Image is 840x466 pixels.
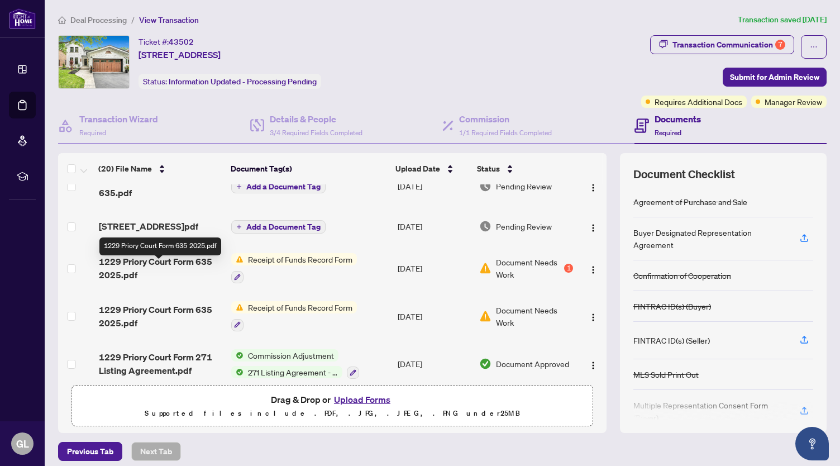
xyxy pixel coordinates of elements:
article: Transaction saved [DATE] [738,13,827,26]
span: Document Approved [496,358,569,370]
button: Logo [584,217,602,235]
td: [DATE] [393,244,475,292]
button: Add a Document Tag [231,220,326,234]
button: Logo [584,259,602,277]
span: Pending Review [496,180,552,192]
img: Logo [589,224,598,232]
div: FINTRAC ID(s) (Buyer) [633,300,711,312]
span: plus [236,224,242,230]
h4: Commission [459,112,552,126]
span: Receipt of Funds Record Form [244,301,357,313]
li: / [131,13,135,26]
td: [DATE] [393,292,475,340]
span: Document Checklist [633,167,735,182]
div: Multiple Representation Consent Form (Buyer) [633,399,786,424]
h4: Details & People [270,112,362,126]
span: Pending Review [496,220,552,232]
span: 3/4 Required Fields Completed [270,129,362,137]
span: 271 Listing Agreement - Seller Designated Representation Agreement Authority to Offer for Sale [244,366,342,378]
th: Upload Date [391,153,472,184]
img: Document Status [479,358,491,370]
button: Upload Forms [331,392,394,407]
td: [DATE] [393,164,475,208]
span: 1229 Priory Court Form 635 2025.pdf [99,303,223,330]
span: (20) File Name [98,163,152,175]
span: home [58,16,66,24]
span: 1/1 Required Fields Completed [459,129,552,137]
div: Agreement of Purchase and Sale [633,196,747,208]
img: Document Status [479,220,491,232]
img: Logo [589,361,598,370]
span: GL [16,436,29,451]
span: Manager Review [765,96,822,108]
div: FINTRAC ID(s) (Seller) [633,334,710,346]
button: Open asap [795,427,829,460]
img: logo [9,8,36,29]
button: Submit for Admin Review [723,68,827,87]
img: IMG-W12243520_1.jpg [59,36,129,88]
span: [STREET_ADDRESS]pdf [99,220,198,233]
span: Requires Additional Docs [655,96,742,108]
span: Deal Processing [70,15,127,25]
img: Logo [589,265,598,274]
button: Logo [584,177,602,195]
div: MLS Sold Print Out [633,368,699,381]
span: Add a Document Tag [246,223,321,231]
span: Previous Tab [67,443,113,460]
div: 7 [775,40,785,50]
p: Supported files include .PDF, .JPG, .JPEG, .PNG under 25 MB [79,407,586,420]
span: 43502 [169,37,194,47]
button: Status IconCommission AdjustmentStatus Icon271 Listing Agreement - Seller Designated Representati... [231,349,359,379]
span: 1229 Priory Court Form 635 2025.pdf [99,255,223,282]
div: Buyer Designated Representation Agreement [633,226,786,251]
div: Status: [139,74,321,89]
img: Logo [589,313,598,322]
button: Logo [584,307,602,325]
span: View Transaction [139,15,199,25]
img: Status Icon [231,349,244,362]
span: Commission Adjustment [244,349,338,362]
th: (20) File Name [94,153,226,184]
img: Document Status [479,310,491,322]
span: Information Updated - Processing Pending [169,77,317,87]
span: Document Needs Work [496,304,573,329]
button: Status IconReceipt of Funds Record Form [231,301,357,331]
div: Ticket #: [139,35,194,48]
span: Status [477,163,500,175]
img: Document Status [479,262,491,274]
td: [DATE] [393,208,475,244]
div: Transaction Communication [672,36,785,54]
th: Document Tag(s) [226,153,391,184]
button: Add a Document Tag [231,179,326,194]
span: plus [236,184,242,189]
img: Status Icon [231,301,244,313]
span: 1229 Priory Court Form 271 Listing Agreement.pdf [99,350,223,377]
button: Logo [584,355,602,373]
div: 1 [564,264,573,273]
button: Add a Document Tag [231,180,326,193]
button: Add a Document Tag [231,220,326,234]
button: Previous Tab [58,442,122,461]
span: Receipt of Funds Record Form [244,253,357,265]
span: ellipsis [810,43,818,51]
span: Document Needs Work [496,256,562,280]
span: [STREET_ADDRESS] [139,48,221,61]
div: Confirmation of Cooperation [633,269,731,282]
span: Drag & Drop orUpload FormsSupported files include .PDF, .JPG, .JPEG, .PNG under25MB [72,386,593,427]
h4: Transaction Wizard [79,112,158,126]
img: Status Icon [231,366,244,378]
button: Status IconReceipt of Funds Record Form [231,253,357,283]
button: Next Tab [131,442,181,461]
span: Add a Document Tag [246,183,321,191]
span: Required [655,129,681,137]
img: Logo [589,183,598,192]
span: Required [79,129,106,137]
button: Transaction Communication7 [650,35,794,54]
h4: Documents [655,112,701,126]
th: Status [472,153,575,184]
td: [DATE] [393,340,475,388]
span: 1229 Priory Receipt of Funds 635.pdf [99,173,223,199]
span: Drag & Drop or [271,392,394,407]
span: Submit for Admin Review [730,68,819,86]
div: 1229 Priory Court Form 635 2025.pdf [99,237,221,255]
